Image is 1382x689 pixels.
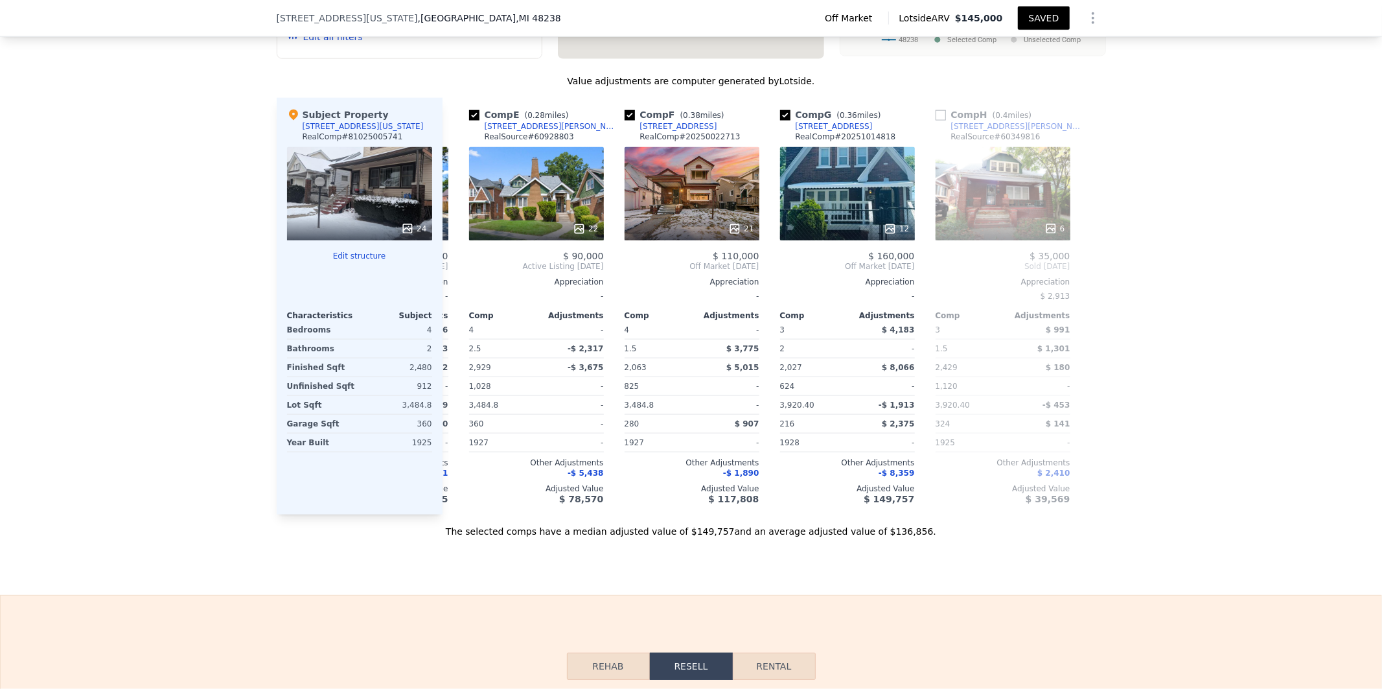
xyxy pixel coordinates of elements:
[539,321,604,339] div: -
[287,321,357,339] div: Bedrooms
[469,277,604,287] div: Appreciation
[847,310,915,321] div: Adjustments
[780,434,845,452] div: 1928
[539,415,604,433] div: -
[625,434,689,452] div: 1927
[625,363,647,372] span: 2,063
[683,111,700,120] span: 0.38
[625,484,759,494] div: Adjusted Value
[1018,6,1069,30] button: SAVED
[864,494,914,504] span: $ 149,757
[625,340,689,358] div: 1.5
[1041,292,1070,301] span: $ 2,913
[936,363,958,372] span: 2,429
[469,363,491,372] span: 2,929
[708,494,759,504] span: $ 117,808
[568,363,603,372] span: -$ 3,675
[287,358,357,377] div: Finished Sqft
[625,310,692,321] div: Comp
[955,13,1003,23] span: $145,000
[1006,434,1070,452] div: -
[780,277,915,287] div: Appreciation
[936,382,958,391] span: 1,120
[850,340,915,358] div: -
[780,363,802,372] span: 2,027
[1046,419,1070,428] span: $ 141
[987,111,1037,120] span: ( miles)
[469,458,604,468] div: Other Adjustments
[1080,5,1106,31] button: Show Options
[936,340,1000,358] div: 1.5
[469,261,604,272] span: Active Listing [DATE]
[995,111,1008,120] span: 0.4
[726,363,759,372] span: $ 5,015
[1024,36,1081,44] text: Unselected Comp
[485,132,574,142] div: RealSource # 60928803
[936,401,970,410] span: 3,920.40
[879,401,914,410] span: -$ 1,913
[625,108,730,121] div: Comp F
[936,419,950,428] span: 324
[536,310,604,321] div: Adjustments
[1003,310,1070,321] div: Adjustments
[469,484,604,494] div: Adjusted Value
[882,325,914,334] span: $ 4,183
[780,401,814,410] span: 3,920.40
[362,377,432,395] div: 912
[868,251,914,261] span: $ 160,000
[1037,469,1070,478] span: $ 2,410
[567,653,650,680] button: Rehab
[625,261,759,272] span: Off Market [DATE]
[1006,377,1070,395] div: -
[362,358,432,377] div: 2,480
[1037,344,1070,353] span: $ 1,301
[287,377,357,395] div: Unfinished Sqft
[832,111,886,120] span: ( miles)
[625,458,759,468] div: Other Adjustments
[527,111,545,120] span: 0.28
[362,321,432,339] div: 4
[625,382,639,391] span: 825
[287,415,357,433] div: Garage Sqft
[516,13,561,23] span: , MI 48238
[469,287,604,305] div: -
[728,222,754,235] div: 21
[287,108,389,121] div: Subject Property
[625,325,630,334] span: 4
[568,344,603,353] span: -$ 2,317
[780,340,845,358] div: 2
[692,310,759,321] div: Adjustments
[796,132,896,142] div: RealComp # 20251014818
[780,261,915,272] span: Off Market [DATE]
[287,310,360,321] div: Characteristics
[850,377,915,395] div: -
[469,434,534,452] div: 1927
[936,121,1086,132] a: [STREET_ADDRESS][PERSON_NAME]
[563,251,603,261] span: $ 90,000
[695,434,759,452] div: -
[303,132,403,142] div: RealComp # 81025005741
[360,310,432,321] div: Subject
[287,434,357,452] div: Year Built
[303,121,424,132] div: [STREET_ADDRESS][US_STATE]
[899,36,918,44] text: 48238
[362,396,432,414] div: 3,484.8
[735,419,759,428] span: $ 907
[573,222,598,235] div: 22
[899,12,955,25] span: Lotside ARV
[625,277,759,287] div: Appreciation
[539,396,604,414] div: -
[726,344,759,353] span: $ 3,775
[520,111,574,120] span: ( miles)
[780,108,886,121] div: Comp G
[625,401,654,410] span: 3,484.8
[287,340,357,358] div: Bathrooms
[780,287,915,305] div: -
[485,121,619,132] div: [STREET_ADDRESS][PERSON_NAME]
[936,325,941,334] span: 3
[951,132,1041,142] div: RealSource # 60349816
[1044,222,1065,235] div: 6
[733,653,816,680] button: Rental
[796,121,873,132] div: [STREET_ADDRESS]
[695,377,759,395] div: -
